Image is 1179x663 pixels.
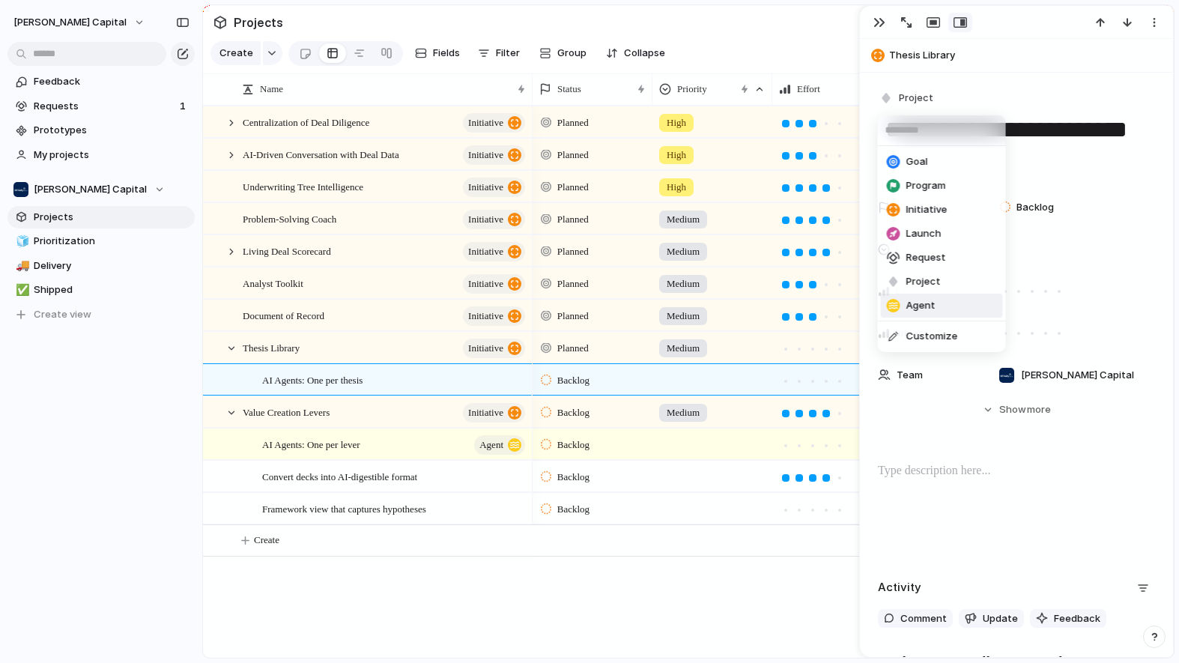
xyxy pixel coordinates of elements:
span: Initiative [906,202,948,217]
span: Program [906,178,946,193]
span: Request [906,250,946,265]
span: Project [906,274,941,289]
span: Launch [906,226,942,241]
span: Agent [906,298,936,313]
span: Goal [906,154,928,169]
span: Customize [906,329,958,344]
